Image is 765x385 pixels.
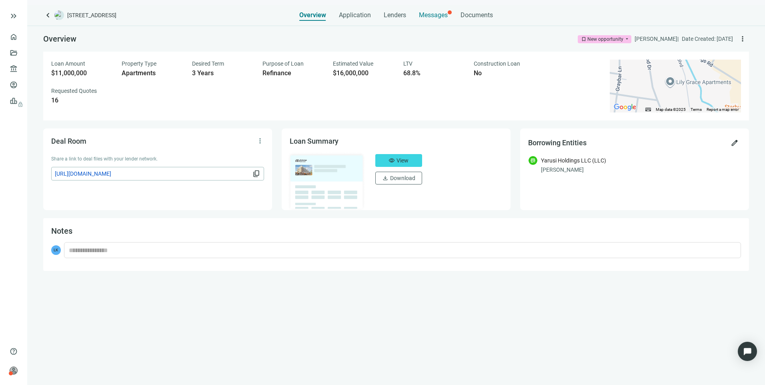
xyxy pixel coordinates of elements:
[10,347,18,355] span: help
[43,34,76,44] span: Overview
[707,107,739,112] a: Report a map error
[612,102,638,112] img: Google
[254,134,266,147] button: more_vert
[256,137,264,145] span: more_vert
[587,35,623,43] div: New opportunity
[612,102,638,112] a: Open this area in Google Maps (opens a new window)
[51,137,86,145] span: Deal Room
[682,34,733,43] div: Date Created: [DATE]
[635,34,679,43] div: [PERSON_NAME] |
[51,156,158,162] span: Share a link to deal files with your lender network.
[541,156,606,165] div: Yarusi Holdings LLC (LLC)
[122,60,156,67] span: Property Type
[656,107,686,112] span: Map data ©2025
[290,137,338,145] span: Loan Summary
[403,60,413,67] span: LTV
[738,342,757,361] div: Open Intercom Messenger
[287,152,366,211] img: dealOverviewImg
[333,60,373,67] span: Estimated Value
[51,69,112,77] div: $11,000,000
[339,11,371,19] span: Application
[333,69,394,77] div: $16,000,000
[252,170,260,178] span: content_copy
[731,139,739,147] span: edit
[51,88,97,94] span: Requested Quotes
[299,11,326,19] span: Overview
[51,96,112,104] div: 16
[382,175,389,181] span: download
[645,107,651,112] button: Keyboard shortcuts
[474,69,535,77] div: No
[384,11,406,19] span: Lenders
[528,138,587,147] span: Borrowing Entities
[403,69,464,77] div: 68.8%
[51,60,85,67] span: Loan Amount
[51,226,72,236] span: Notes
[51,245,61,255] span: LK
[55,169,251,178] span: [URL][DOMAIN_NAME]
[375,154,422,167] button: visibilityView
[262,69,323,77] div: Refinance
[419,11,448,19] span: Messages
[474,60,520,67] span: Construction Loan
[397,157,409,164] span: View
[691,107,702,112] a: Terms (opens in new tab)
[54,10,64,20] img: deal-logo
[9,11,18,21] button: keyboard_double_arrow_right
[375,172,422,184] button: downloadDownload
[581,36,587,42] span: bookmark
[739,35,747,43] span: more_vert
[736,32,749,45] button: more_vert
[262,60,304,67] span: Purpose of Loan
[10,367,18,375] span: person
[541,165,741,174] div: [PERSON_NAME]
[192,60,224,67] span: Desired Term
[43,10,53,20] a: keyboard_arrow_left
[461,11,493,19] span: Documents
[728,136,741,149] button: edit
[390,175,415,181] span: Download
[389,157,395,164] span: visibility
[192,69,253,77] div: 3 Years
[67,11,116,19] span: [STREET_ADDRESS]
[122,69,182,77] div: Apartments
